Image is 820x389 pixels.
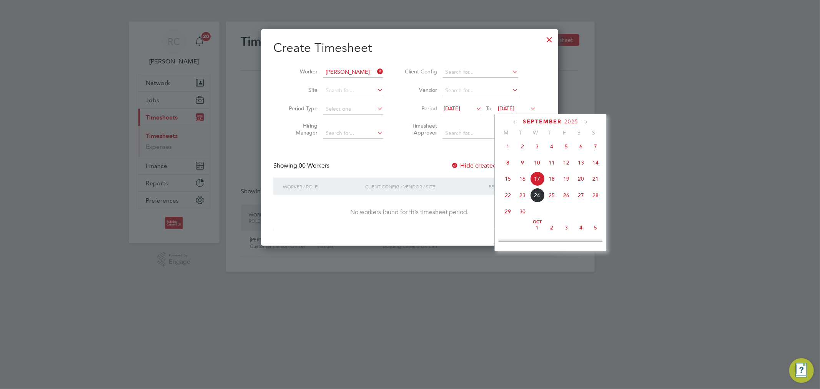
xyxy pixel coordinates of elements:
span: 30 [515,204,530,219]
span: 2 [515,139,530,154]
span: 1 [501,139,515,154]
span: 22 [501,188,515,203]
span: 4 [544,139,559,154]
span: To [484,103,494,113]
div: Client Config / Vendor / Site [363,178,487,195]
span: 11 [544,155,559,170]
span: 28 [588,188,603,203]
span: M [499,129,513,136]
span: 12 [588,236,603,251]
label: Hide created timesheets [451,162,529,170]
span: S [572,129,586,136]
span: 00 Workers [299,162,329,170]
span: 21 [588,171,603,186]
span: 3 [559,220,574,235]
span: T [513,129,528,136]
span: [DATE] [444,105,460,112]
span: 1 [530,220,544,235]
span: 27 [574,188,588,203]
span: September [523,118,562,125]
div: No workers found for this timesheet period. [281,208,538,216]
span: 20 [574,171,588,186]
input: Search for... [442,67,518,78]
span: W [528,129,542,136]
span: 5 [588,220,603,235]
span: S [586,129,601,136]
span: 14 [588,155,603,170]
input: Search for... [323,128,383,139]
div: Period [487,178,538,195]
span: 26 [559,188,574,203]
span: 6 [574,139,588,154]
button: Engage Resource Center [789,358,814,383]
span: 18 [544,171,559,186]
label: Period Type [283,105,318,112]
span: 8 [530,236,544,251]
span: 2025 [564,118,578,125]
span: 17 [530,171,544,186]
label: Worker [283,68,318,75]
span: T [542,129,557,136]
span: 10 [559,236,574,251]
span: F [557,129,572,136]
span: 15 [501,171,515,186]
span: 23 [515,188,530,203]
span: 24 [530,188,544,203]
input: Search for... [323,67,383,78]
span: 7 [515,236,530,251]
span: 9 [544,236,559,251]
span: 10 [530,155,544,170]
label: Hiring Manager [283,122,318,136]
span: 9 [515,155,530,170]
span: 4 [574,220,588,235]
span: 3 [530,139,544,154]
label: Period [403,105,437,112]
span: 7 [588,139,603,154]
span: 29 [501,204,515,219]
span: 19 [559,171,574,186]
input: Search for... [323,85,383,96]
input: Select one [323,104,383,115]
span: 16 [515,171,530,186]
span: 2 [544,220,559,235]
label: Timesheet Approver [403,122,437,136]
input: Search for... [442,128,518,139]
span: 13 [574,155,588,170]
label: Vendor [403,86,437,93]
span: [DATE] [498,105,514,112]
div: Worker / Role [281,178,363,195]
span: 11 [574,236,588,251]
span: 6 [501,236,515,251]
span: 8 [501,155,515,170]
h2: Create Timesheet [273,40,546,56]
span: 12 [559,155,574,170]
label: Site [283,86,318,93]
div: Showing [273,162,331,170]
input: Search for... [442,85,518,96]
span: Oct [530,220,544,224]
span: 25 [544,188,559,203]
span: 5 [559,139,574,154]
label: Client Config [403,68,437,75]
